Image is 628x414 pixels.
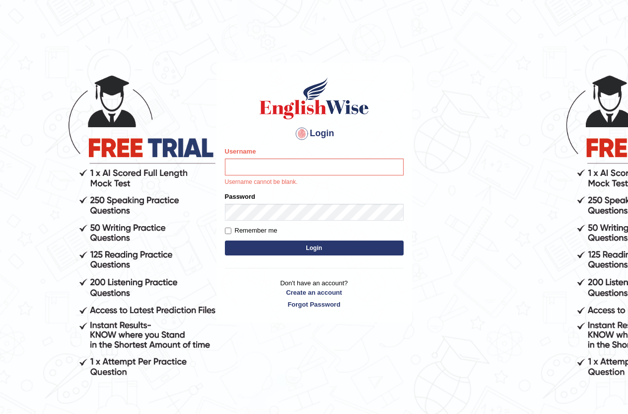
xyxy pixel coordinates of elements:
label: Username [225,147,256,156]
label: Remember me [225,226,278,236]
label: Password [225,192,255,201]
p: Username cannot be blank. [225,178,404,187]
input: Remember me [225,228,231,234]
button: Login [225,241,404,255]
p: Don't have an account? [225,278,404,309]
a: Forgot Password [225,300,404,309]
img: Logo of English Wise sign in for intelligent practice with AI [258,76,371,121]
h4: Login [225,126,404,142]
a: Create an account [225,288,404,297]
